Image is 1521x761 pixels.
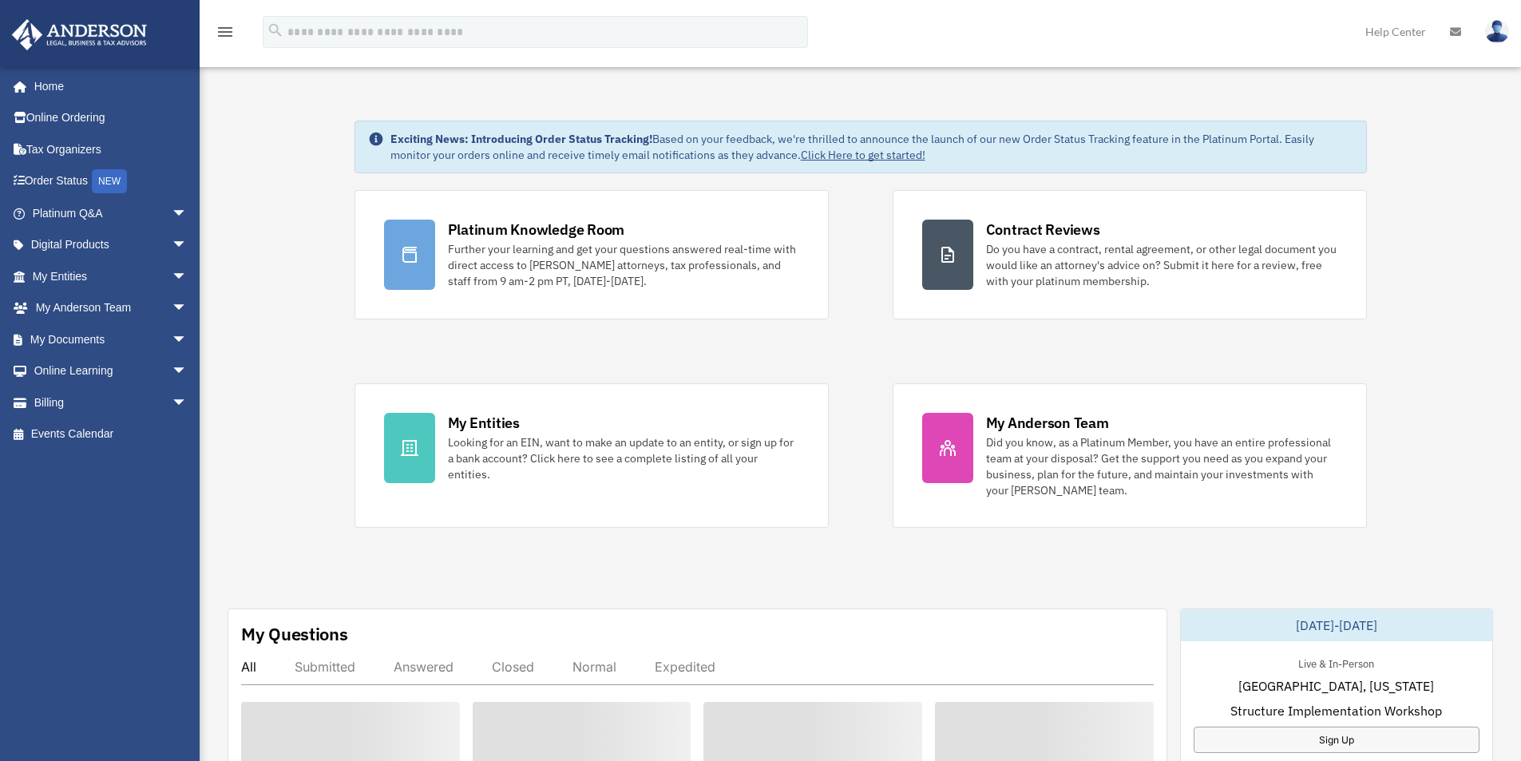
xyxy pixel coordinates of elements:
[1230,701,1442,720] span: Structure Implementation Workshop
[893,190,1367,319] a: Contract Reviews Do you have a contract, rental agreement, or other legal document you would like...
[11,102,212,134] a: Online Ordering
[448,413,520,433] div: My Entities
[986,241,1337,289] div: Do you have a contract, rental agreement, or other legal document you would like an attorney's ad...
[986,413,1109,433] div: My Anderson Team
[241,622,348,646] div: My Questions
[655,659,715,675] div: Expedited
[216,28,235,42] a: menu
[1238,676,1434,696] span: [GEOGRAPHIC_DATA], [US_STATE]
[11,197,212,229] a: Platinum Q&Aarrow_drop_down
[172,323,204,356] span: arrow_drop_down
[390,132,652,146] strong: Exciting News: Introducing Order Status Tracking!
[572,659,616,675] div: Normal
[11,355,212,387] a: Online Learningarrow_drop_down
[172,197,204,230] span: arrow_drop_down
[172,386,204,419] span: arrow_drop_down
[893,383,1367,528] a: My Anderson Team Did you know, as a Platinum Member, you have an entire professional team at your...
[267,22,284,39] i: search
[11,292,212,324] a: My Anderson Teamarrow_drop_down
[172,355,204,388] span: arrow_drop_down
[1181,609,1492,641] div: [DATE]-[DATE]
[390,131,1353,163] div: Based on your feedback, we're thrilled to announce the launch of our new Order Status Tracking fe...
[801,148,925,162] a: Click Here to get started!
[172,260,204,293] span: arrow_drop_down
[216,22,235,42] i: menu
[1194,727,1479,753] a: Sign Up
[986,220,1100,240] div: Contract Reviews
[7,19,152,50] img: Anderson Advisors Platinum Portal
[11,133,212,165] a: Tax Organizers
[11,386,212,418] a: Billingarrow_drop_down
[11,165,212,198] a: Order StatusNEW
[448,241,799,289] div: Further your learning and get your questions answered real-time with direct access to [PERSON_NAM...
[172,292,204,325] span: arrow_drop_down
[295,659,355,675] div: Submitted
[355,383,829,528] a: My Entities Looking for an EIN, want to make an update to an entity, or sign up for a bank accoun...
[448,434,799,482] div: Looking for an EIN, want to make an update to an entity, or sign up for a bank account? Click her...
[11,323,212,355] a: My Documentsarrow_drop_down
[92,169,127,193] div: NEW
[241,659,256,675] div: All
[11,70,204,102] a: Home
[11,418,212,450] a: Events Calendar
[355,190,829,319] a: Platinum Knowledge Room Further your learning and get your questions answered real-time with dire...
[172,229,204,262] span: arrow_drop_down
[394,659,454,675] div: Answered
[1285,654,1387,671] div: Live & In-Person
[492,659,534,675] div: Closed
[1485,20,1509,43] img: User Pic
[448,220,625,240] div: Platinum Knowledge Room
[986,434,1337,498] div: Did you know, as a Platinum Member, you have an entire professional team at your disposal? Get th...
[11,229,212,261] a: Digital Productsarrow_drop_down
[11,260,212,292] a: My Entitiesarrow_drop_down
